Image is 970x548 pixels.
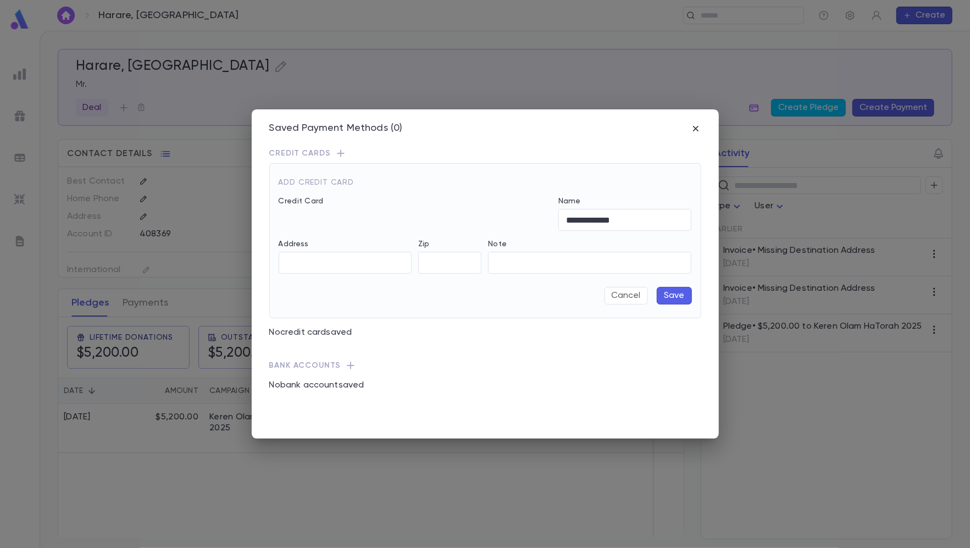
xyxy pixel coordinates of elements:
p: No bank account saved [269,380,701,391]
label: Address [279,240,309,248]
label: Note [488,240,507,248]
p: Credit Card [279,197,552,206]
button: Cancel [605,287,648,305]
label: Name [558,197,581,206]
span: Add Credit Card [279,179,354,186]
span: Credit Cards [269,149,331,158]
button: Save [657,287,692,305]
label: Zip [418,240,429,248]
span: Bank Accounts [269,361,341,370]
div: Saved Payment Methods (0) [269,123,403,135]
p: No credit card saved [269,327,701,338]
